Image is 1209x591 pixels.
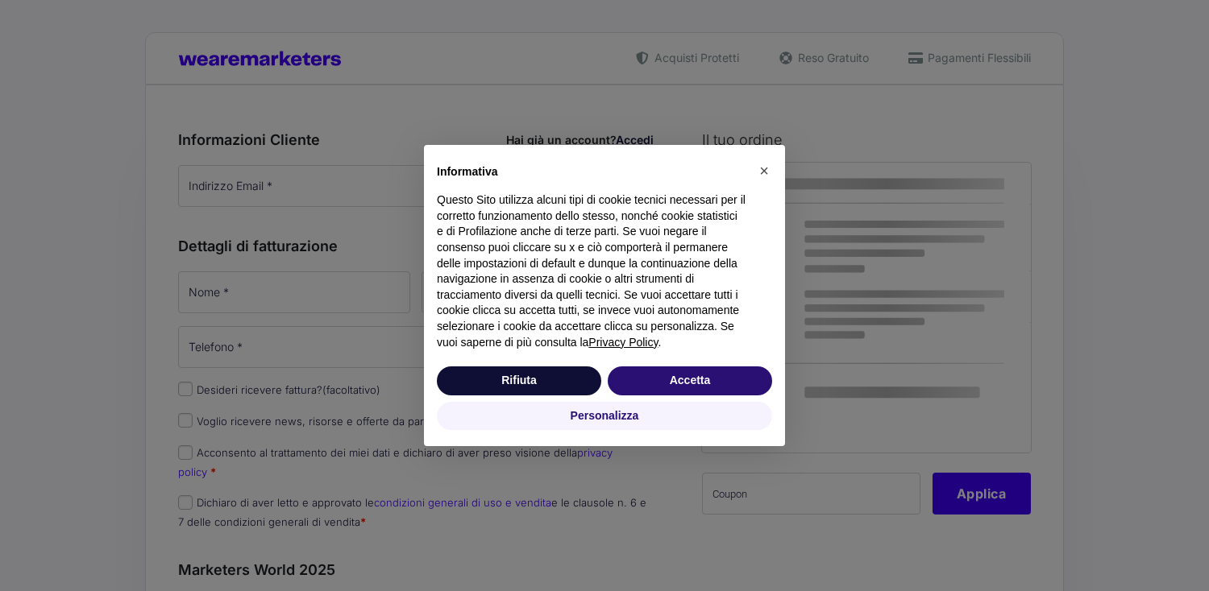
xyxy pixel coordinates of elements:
button: Accetta [608,366,772,395]
span: × [759,162,769,180]
button: Personalizza [437,402,772,431]
button: Chiudi questa informativa [751,158,777,184]
button: Rifiuta [437,366,601,395]
p: Questo Sito utilizza alcuni tipi di cookie tecnici necessari per il corretto funzionamento dello ... [437,192,746,350]
h2: Informativa [437,164,746,180]
a: Privacy Policy [588,336,658,349]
